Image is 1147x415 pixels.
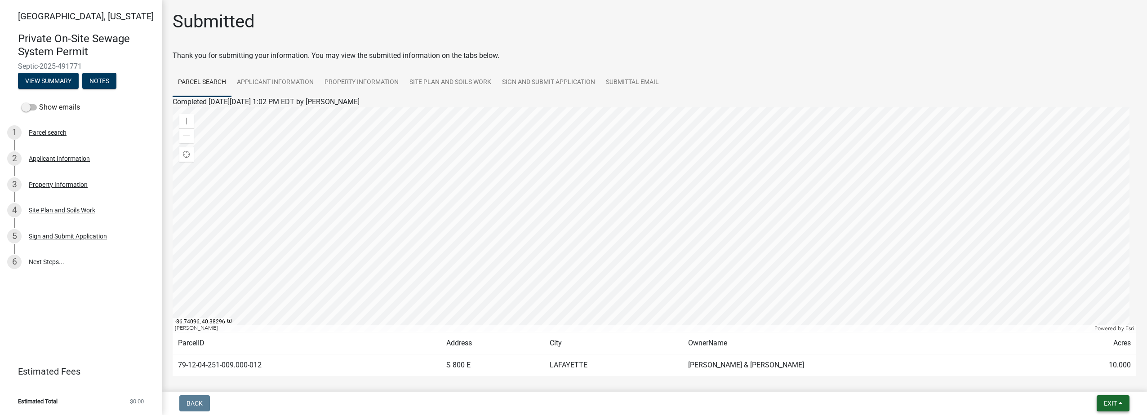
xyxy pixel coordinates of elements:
[18,78,79,85] wm-modal-confirm: Summary
[179,395,210,411] button: Back
[7,229,22,243] div: 5
[231,68,319,97] a: Applicant Information
[18,73,79,89] button: View Summary
[29,181,88,188] div: Property Information
[404,68,497,97] a: Site Plan and Soils Work
[7,177,22,192] div: 3
[1104,400,1117,407] span: Exit
[173,11,255,32] h1: Submitted
[544,332,682,354] td: City
[179,128,194,143] div: Zoom out
[173,50,1136,61] div: Thank you for submitting your information. You may view the submitted information on the tabs below.
[441,354,544,376] td: S 800 E
[7,125,22,140] div: 1
[1092,325,1136,332] div: Powered by
[82,73,116,89] button: Notes
[7,151,22,166] div: 2
[18,62,144,71] span: Septic-2025-491771
[683,332,1043,354] td: OwnerName
[18,32,155,58] h4: Private On-Site Sewage System Permit
[173,325,1092,332] div: [PERSON_NAME]
[1097,395,1129,411] button: Exit
[173,68,231,97] a: Parcel search
[544,354,682,376] td: LAFAYETTE
[441,332,544,354] td: Address
[179,147,194,162] div: Find my location
[1125,325,1134,331] a: Esri
[7,255,22,269] div: 6
[173,97,360,106] span: Completed [DATE][DATE] 1:02 PM EDT by [PERSON_NAME]
[600,68,664,97] a: Submittal Email
[18,398,58,404] span: Estimated Total
[187,400,203,407] span: Back
[683,354,1043,376] td: [PERSON_NAME] & [PERSON_NAME]
[319,68,404,97] a: Property Information
[497,68,600,97] a: Sign and Submit Application
[179,114,194,128] div: Zoom in
[82,78,116,85] wm-modal-confirm: Notes
[1043,332,1136,354] td: Acres
[1043,354,1136,376] td: 10.000
[130,398,144,404] span: $0.00
[7,203,22,217] div: 4
[29,207,95,213] div: Site Plan and Soils Work
[7,362,147,380] a: Estimated Fees
[173,354,441,376] td: 79-12-04-251-009.000-012
[173,332,441,354] td: ParcelID
[18,11,154,22] span: [GEOGRAPHIC_DATA], [US_STATE]
[29,233,107,239] div: Sign and Submit Application
[22,102,80,113] label: Show emails
[29,129,67,136] div: Parcel search
[29,155,90,162] div: Applicant Information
